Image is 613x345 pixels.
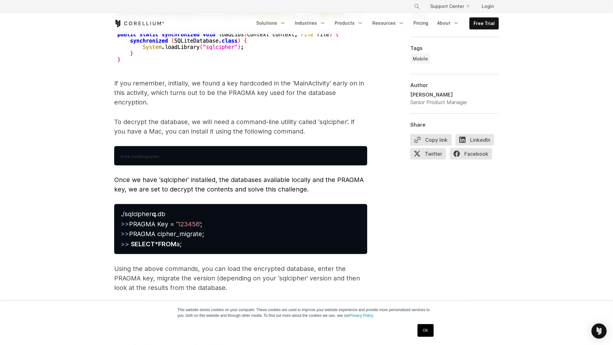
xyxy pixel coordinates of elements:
a: About [433,17,463,29]
span: brew install [121,154,142,159]
strong: FROM [158,240,176,248]
a: Free Trial [470,18,498,29]
a: Solutions [252,17,290,29]
p: If you remember, initially, we found a key hardcoded in the ‘MainActivity’ early on in this activ... [114,78,367,107]
a: Support Center [425,1,474,12]
button: Search [411,1,423,12]
div: Navigation Menu [406,1,499,12]
a: Pricing [410,17,432,29]
span: >> [121,230,129,238]
div: Senior Product Manager [410,98,467,106]
a: Privacy Policy. [350,313,374,318]
div: Tags [410,45,499,51]
a: Twitter [410,148,450,162]
div: [PERSON_NAME] [410,91,467,98]
span: Mobile [413,55,428,62]
a: Corellium Home [114,20,164,27]
button: Copy link [410,134,452,145]
a: Mobile [410,53,430,64]
span: 123456 [178,220,200,228]
a: Resources [368,17,408,29]
strong: SELECT [131,240,155,248]
a: LinkedIn [455,134,498,148]
span: sqlcipher [142,154,160,159]
span: Facebook [450,148,492,159]
a: Facebook [450,148,496,162]
div: Open Intercom Messenger [591,323,607,339]
strong: q [152,210,156,218]
a: Industries [291,17,330,29]
a: Login [477,1,499,12]
p: This website stores cookies on your computer. These cookies are used to improve your website expe... [177,307,436,318]
span: Once we have ‘sqlcipher’ installed, the databases available locally and the PRAGMA key, we are se... [114,176,364,193]
span: >> [121,220,129,228]
p: To decrypt the database, we will need a command-line utility called ‘sqlcipher’. If you have a Ma... [114,117,367,136]
div: Navigation Menu [252,17,499,29]
span: LinkedIn [455,134,494,145]
a: Products [331,17,367,29]
div: Author [410,82,499,88]
span: >> [121,240,129,248]
a: OK [418,324,434,337]
span: Twitter [410,148,446,159]
p: Using the above commands, you can load the encrypted database, enter the PRAGMA key, migrate the ... [114,264,367,292]
img: Public static synchronized void [114,30,342,66]
div: Share [410,121,499,128]
span: ./sqlcipher .db PRAGMA Key = ‘ ’; PRAGMA cipher_migrate; * a; [121,210,204,248]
